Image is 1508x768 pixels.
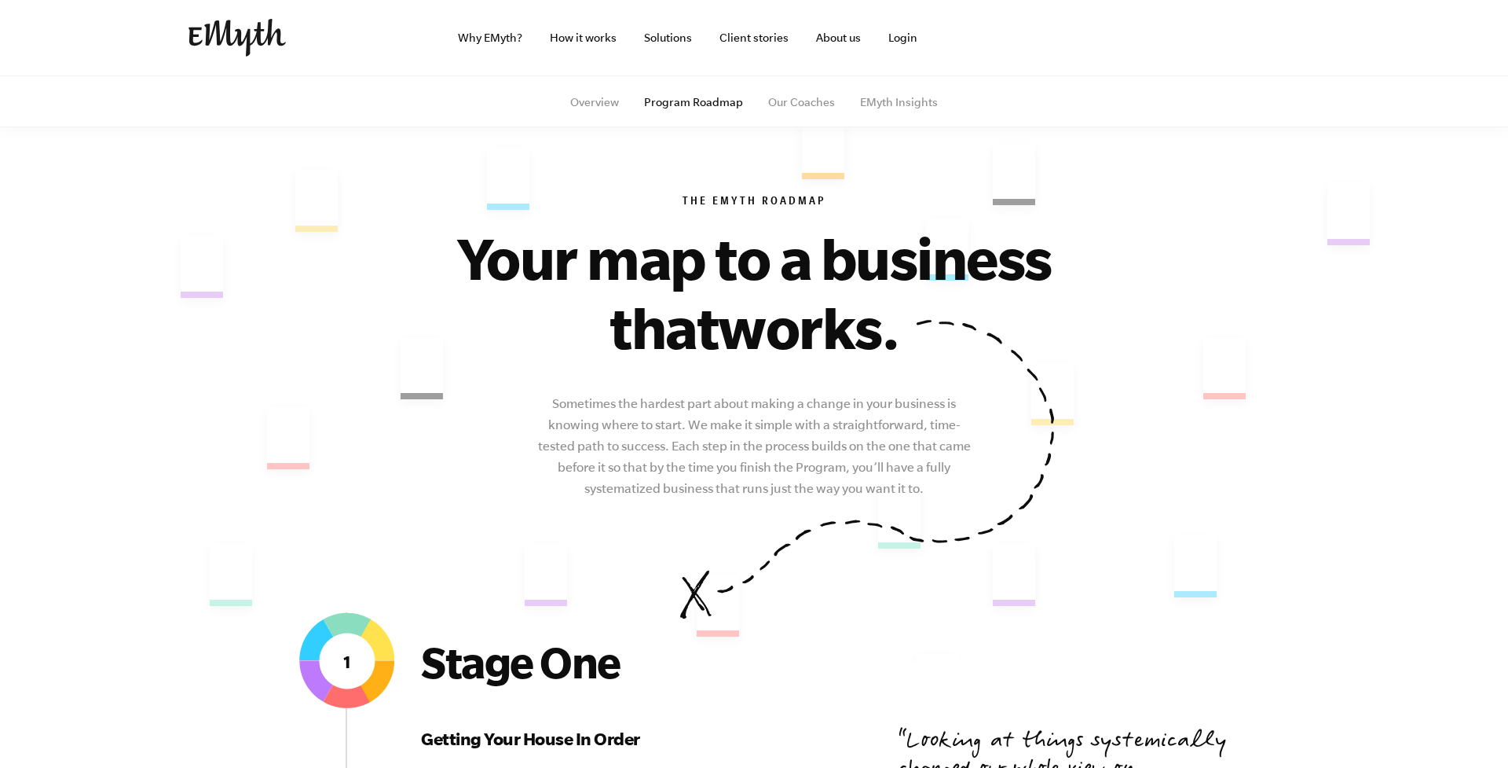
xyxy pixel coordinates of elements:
h2: Stage One [421,637,735,687]
iframe: Embedded CTA [982,20,1147,55]
iframe: Chat Widget [1429,693,1508,768]
a: EMyth Insights [860,96,938,108]
h6: The EMyth Roadmap [276,195,1232,211]
h3: Getting Your House In Order [421,726,735,751]
h1: Your map to a business that [408,223,1100,362]
img: EMyth [188,19,286,57]
a: Our Coaches [768,96,835,108]
iframe: Embedded CTA [1155,20,1319,55]
p: Sometimes the hardest part about making a change in your business is knowing where to start. We m... [535,393,973,499]
a: Overview [570,96,619,108]
a: Program Roadmap [644,96,743,108]
span: works. [718,294,899,360]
